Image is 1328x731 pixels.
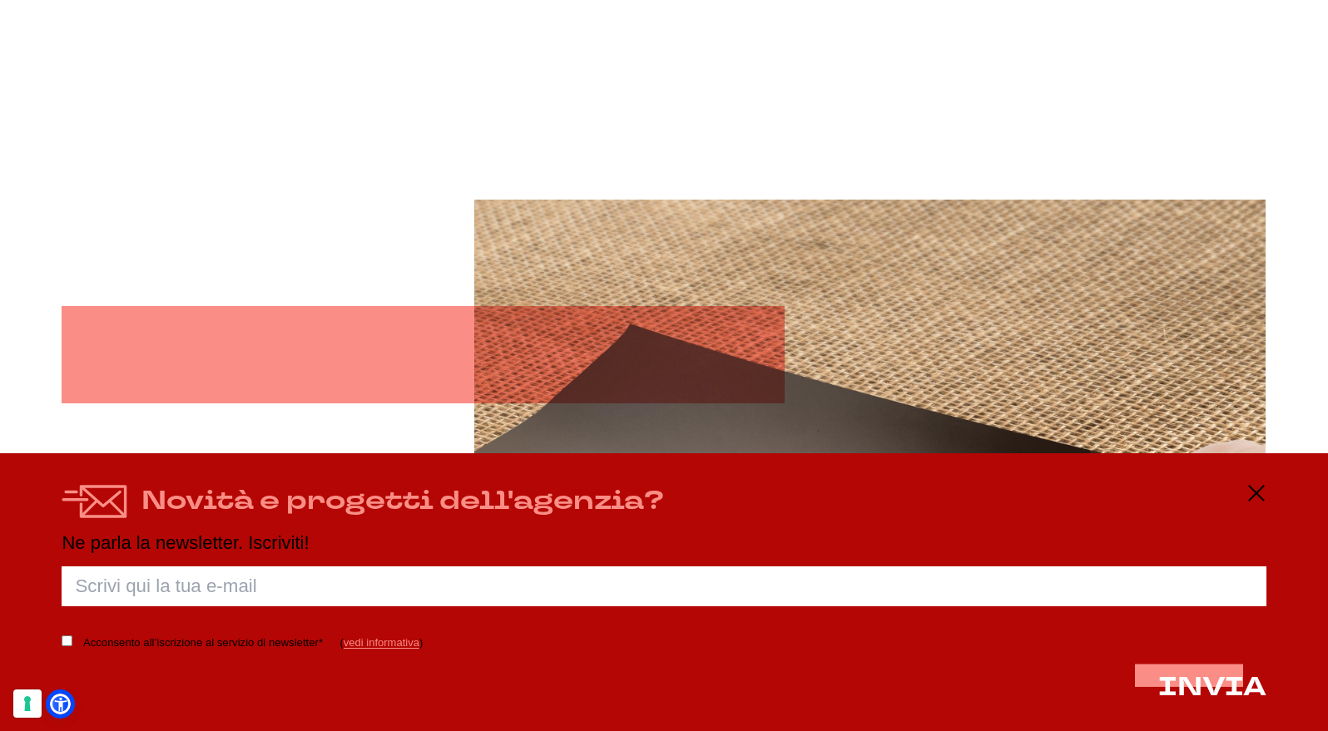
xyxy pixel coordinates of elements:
[50,694,71,714] a: Open Accessibility Menu
[141,483,664,519] h4: Novità e progetti dell'agenzia?
[62,533,1266,553] p: Ne parla la newsletter. Iscriviti!
[1158,673,1266,701] button: INVIA
[83,633,323,653] label: Acconsento all’iscrizione al servizio di newsletter*
[339,636,423,649] span: ( )
[1158,669,1266,704] span: INVIA
[344,636,419,649] a: vedi informativa
[13,689,42,718] button: Le tue preferenze relative al consenso per le tecnologie di tracciamento
[62,566,1266,606] input: Scrivi qui la tua e-mail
